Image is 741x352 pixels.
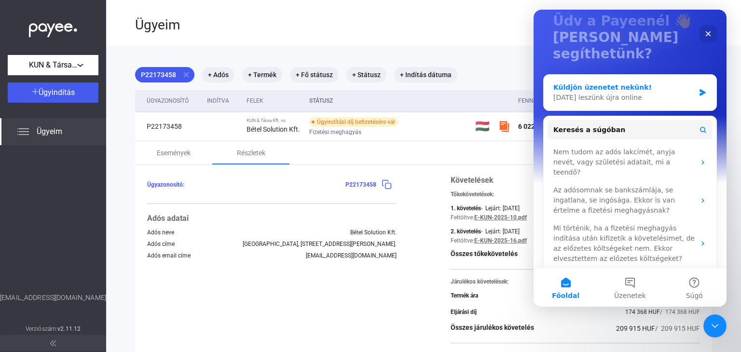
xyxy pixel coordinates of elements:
span: / 174 368 HUF [660,309,700,315]
span: KUN & Társa Kft. [29,59,77,71]
div: KUN & Társa Kft. vs [247,118,302,123]
img: plus-white.svg [32,88,39,95]
img: list.svg [17,126,29,137]
button: KUN & Társa Kft. [8,55,98,75]
div: Ügyazonosító [147,95,189,107]
div: Adós neve [147,229,174,236]
div: Felek [247,95,302,107]
a: E-KUN-2025-16.pdf [474,237,527,244]
mat-chip: + Státusz [346,67,386,82]
td: 🇭🇺 [471,112,494,141]
button: Ügyindítás [8,82,98,103]
div: 1. követelés [451,205,481,212]
span: P22173458 [345,181,376,188]
div: Járulékos követelések: [451,278,700,285]
div: Fennálló követelés [518,95,580,107]
mat-chip: P22173458 [135,67,194,82]
span: / 209 915 HUF [655,325,700,332]
div: Adós címe [147,241,175,247]
div: Indítva [207,95,239,107]
div: Adós adatai [147,213,397,224]
mat-icon: close [182,70,191,79]
img: white-payee-white-dot.svg [29,18,77,38]
mat-chip: + Termék [242,67,282,82]
mat-chip: + Fő státusz [290,67,339,82]
span: 174 368 HUF [625,309,660,315]
span: 6 022 197 HUF [518,122,563,130]
div: - Lejárt: [DATE] [481,228,520,235]
div: Ügyeim [135,17,627,33]
td: P22173458 [135,112,203,141]
img: szamlazzhu-mini [498,121,510,132]
span: Ügyindítás [39,88,75,97]
div: Részletek [237,147,265,159]
div: Tőkekövetelések: [451,191,700,198]
button: copy-blue [376,175,397,195]
iframe: Intercom live chat [534,10,727,307]
div: Feltöltve: [451,214,474,221]
div: Követelések [451,175,700,186]
strong: Bétel Solution Kft. [247,125,300,133]
div: Eljárási díj [451,309,477,315]
img: copy-blue [382,179,392,190]
div: Összes járulékos követelés [451,323,534,334]
span: Ügyazonosító: [147,181,184,188]
span: 209 915 HUF [616,325,655,332]
div: 2. követelés [451,228,481,235]
strong: v2.11.12 [57,325,81,332]
div: Ügyindítási díj befizetésére vár [309,117,398,127]
th: Státusz [305,90,471,112]
mat-chip: + Indítás dátuma [394,67,457,82]
div: Bétel Solution Kft. [350,229,397,236]
a: E-KUN-2025-10.pdf [474,214,527,221]
span: Ügyeim [37,126,62,137]
div: Adós email címe [147,252,191,259]
div: Fennálló követelés [518,95,590,107]
div: Felek [247,95,263,107]
div: Feltöltve: [451,237,474,244]
div: Termék ára [451,292,478,299]
div: Ügyazonosító [147,95,199,107]
img: arrow-double-left-grey.svg [50,340,56,346]
div: Indítva [207,95,229,107]
span: Fizetési meghagyás [309,126,361,138]
iframe: Intercom live chat [703,314,727,338]
div: [EMAIL_ADDRESS][DOMAIN_NAME] [306,252,397,259]
div: [GEOGRAPHIC_DATA], [STREET_ADDRESS][PERSON_NAME]. [243,241,397,247]
div: Összes tőkekövetelés [451,249,518,260]
div: Események [157,147,191,159]
div: - Lejárt: [DATE] [481,205,520,212]
mat-chip: + Adós [202,67,234,82]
